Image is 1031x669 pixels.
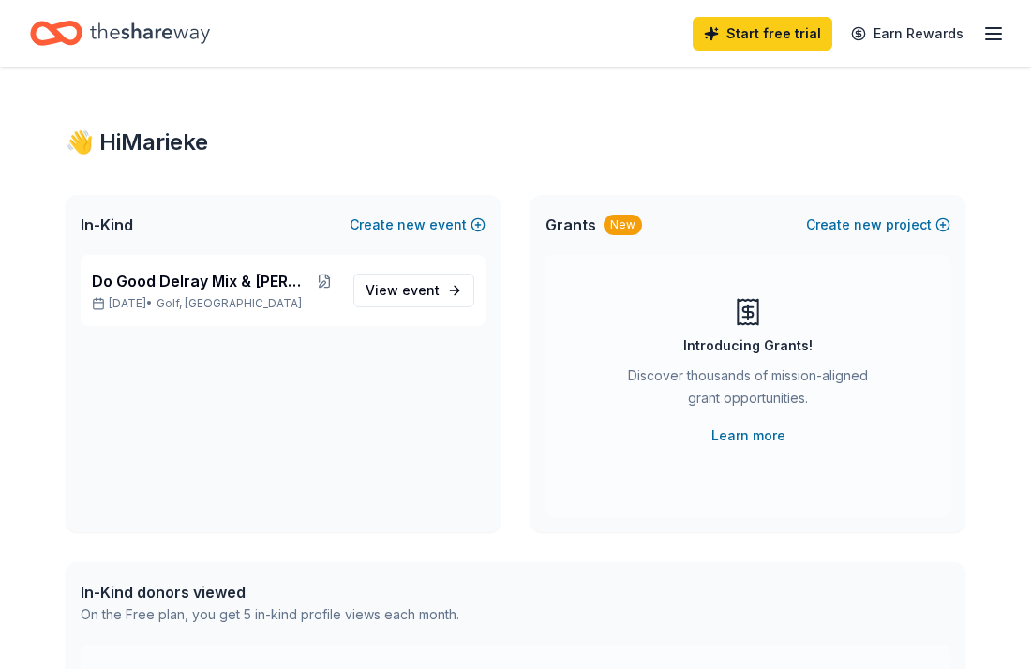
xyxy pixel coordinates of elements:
a: View event [353,274,474,307]
span: Grants [545,214,596,236]
span: event [402,282,440,298]
button: Createnewproject [806,214,950,236]
button: Createnewevent [350,214,486,236]
span: new [397,214,426,236]
span: In-Kind [81,214,133,236]
div: On the Free plan, you get 5 in-kind profile views each month. [81,603,459,626]
a: Earn Rewards [840,17,975,51]
span: new [854,214,882,236]
div: In-Kind donors viewed [81,581,459,603]
a: Start free trial [693,17,832,51]
a: Learn more [711,424,785,447]
a: Home [30,11,210,55]
span: View [366,279,440,302]
div: New [604,215,642,235]
div: 👋 Hi Marieke [66,127,965,157]
div: Introducing Grants! [683,334,813,357]
span: Do Good Delray Mix & [PERSON_NAME] [92,270,310,292]
div: Discover thousands of mission-aligned grant opportunities. [620,364,875,417]
span: Golf, [GEOGRAPHIC_DATA] [157,296,302,311]
p: [DATE] • [92,296,338,311]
